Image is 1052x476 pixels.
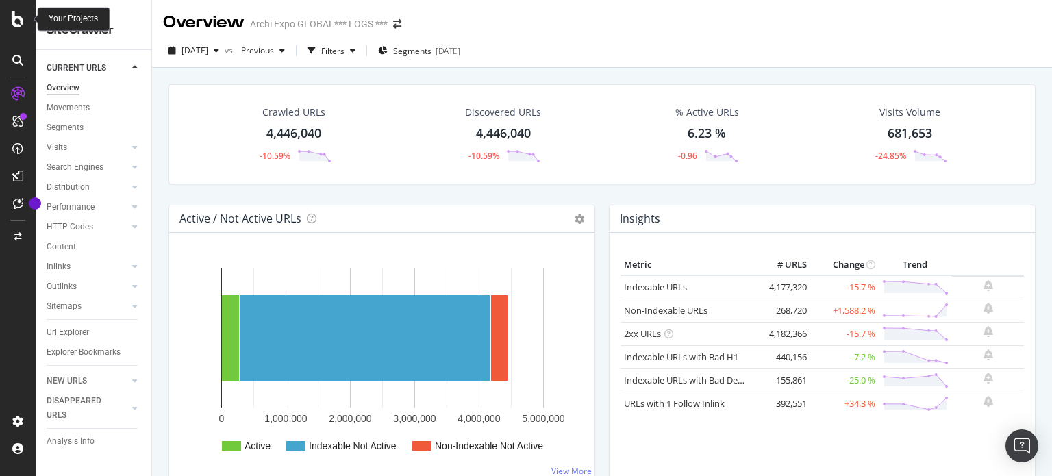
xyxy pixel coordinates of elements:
[47,180,90,195] div: Distribution
[47,220,93,234] div: HTTP Codes
[329,413,371,424] text: 2,000,000
[984,303,993,314] div: bell-plus
[755,275,810,299] td: 4,177,320
[302,40,361,62] button: Filters
[879,105,940,119] div: Visits Volume
[47,140,128,155] a: Visits
[47,81,79,95] div: Overview
[163,11,245,34] div: Overview
[755,255,810,275] th: # URLS
[47,240,76,254] div: Content
[755,392,810,415] td: 392,551
[755,322,810,345] td: 4,182,366
[984,373,993,384] div: bell-plus
[468,150,499,162] div: -10.59%
[984,349,993,360] div: bell-plus
[465,105,541,119] div: Discovered URLs
[47,345,121,360] div: Explorer Bookmarks
[393,45,431,57] span: Segments
[245,440,271,451] text: Active
[47,220,128,234] a: HTTP Codes
[47,61,106,75] div: CURRENT URLS
[47,325,89,340] div: Url Explorer
[47,325,142,340] a: Url Explorer
[1005,429,1038,462] div: Open Intercom Messenger
[47,121,84,135] div: Segments
[49,13,98,25] div: Your Projects
[810,255,879,275] th: Change
[476,125,531,142] div: 4,446,040
[875,150,906,162] div: -24.85%
[755,299,810,322] td: 268,720
[810,368,879,392] td: -25.0 %
[624,304,707,316] a: Non-Indexable URLs
[47,434,95,449] div: Analysis Info
[47,200,95,214] div: Performance
[47,345,142,360] a: Explorer Bookmarks
[47,240,142,254] a: Content
[47,394,128,423] a: DISAPPEARED URLS
[373,40,466,62] button: Segments[DATE]
[47,299,128,314] a: Sitemaps
[458,413,500,424] text: 4,000,000
[163,40,225,62] button: [DATE]
[879,255,952,275] th: Trend
[321,45,345,57] div: Filters
[47,394,116,423] div: DISAPPEARED URLS
[47,260,128,274] a: Inlinks
[309,440,397,451] text: Indexable Not Active
[47,279,77,294] div: Outlinks
[678,150,697,162] div: -0.96
[47,140,67,155] div: Visits
[47,121,142,135] a: Segments
[888,125,932,142] div: 681,653
[47,101,142,115] a: Movements
[47,160,128,175] a: Search Engines
[575,214,584,224] i: Options
[47,374,128,388] a: NEW URLS
[393,19,401,29] div: arrow-right-arrow-left
[47,61,128,75] a: CURRENT URLS
[47,101,90,115] div: Movements
[810,275,879,299] td: -15.7 %
[47,374,87,388] div: NEW URLS
[47,279,128,294] a: Outlinks
[755,345,810,368] td: 440,156
[624,351,738,363] a: Indexable URLs with Bad H1
[260,150,290,162] div: -10.59%
[435,440,543,451] text: Non-Indexable Not Active
[266,125,321,142] div: 4,446,040
[219,413,225,424] text: 0
[47,200,128,214] a: Performance
[47,81,142,95] a: Overview
[624,327,661,340] a: 2xx URLs
[810,322,879,345] td: -15.7 %
[624,374,773,386] a: Indexable URLs with Bad Description
[522,413,564,424] text: 5,000,000
[436,45,460,57] div: [DATE]
[624,281,687,293] a: Indexable URLs
[180,255,584,468] svg: A chart.
[984,396,993,407] div: bell-plus
[810,299,879,322] td: +1,588.2 %
[621,255,755,275] th: Metric
[984,280,993,291] div: bell-plus
[624,397,725,410] a: URLs with 1 Follow Inlink
[47,299,82,314] div: Sitemaps
[225,45,236,56] span: vs
[810,345,879,368] td: -7.2 %
[29,197,41,210] div: Tooltip anchor
[264,413,307,424] text: 1,000,000
[262,105,325,119] div: Crawled URLs
[181,45,208,56] span: 2025 Sep. 2nd
[47,434,142,449] a: Analysis Info
[47,160,103,175] div: Search Engines
[47,180,128,195] a: Distribution
[675,105,739,119] div: % Active URLs
[984,326,993,337] div: bell-plus
[688,125,726,142] div: 6.23 %
[810,392,879,415] td: +34.3 %
[47,260,71,274] div: Inlinks
[236,45,274,56] span: Previous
